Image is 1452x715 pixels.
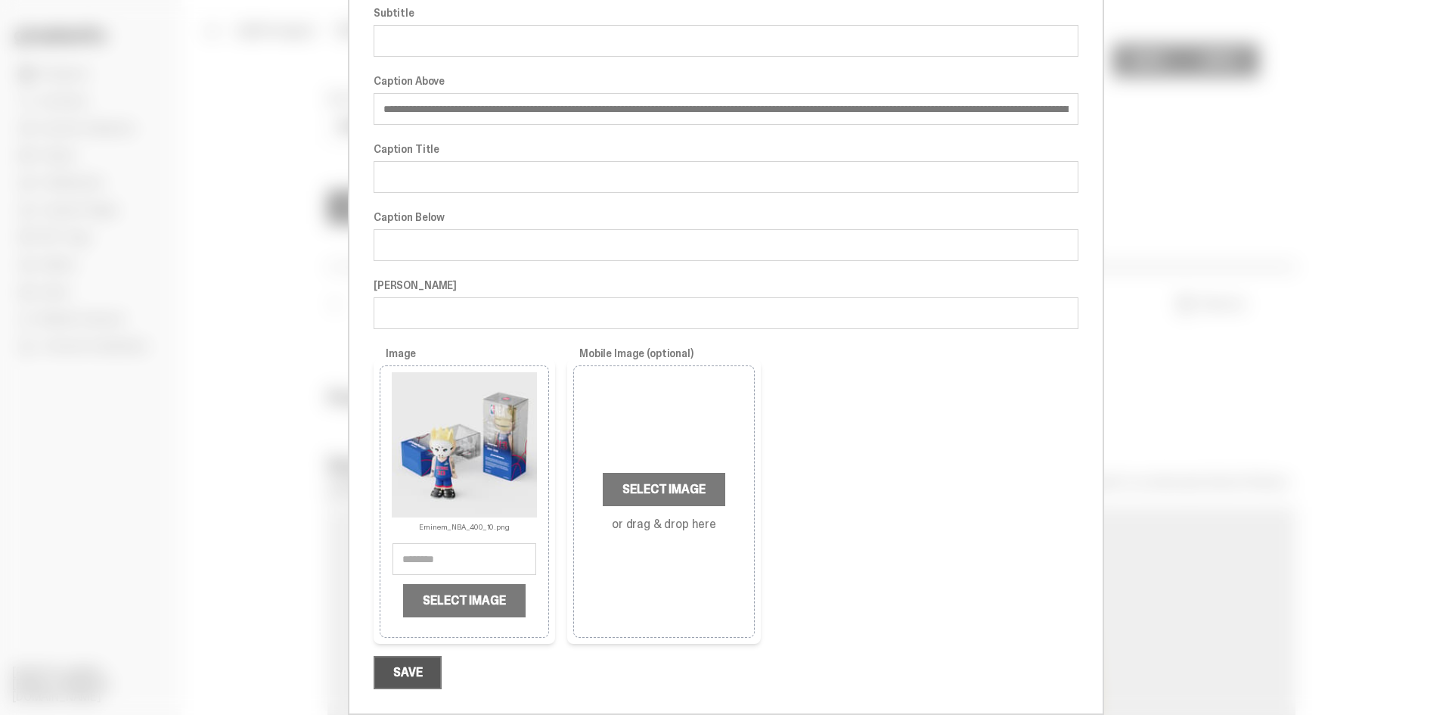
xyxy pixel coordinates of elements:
label: Caption Below [374,211,1078,223]
label: Caption Above [374,75,1078,87]
span: Mobile Image (optional) [579,347,693,360]
label: [PERSON_NAME] [374,279,1078,291]
label: Select Image [403,584,525,617]
img: Eminem_NBA_400_10.png [392,372,537,518]
label: Caption Title [374,143,1078,155]
p: Eminem_NBA_400_10.png [419,518,510,531]
button: Save [374,656,442,689]
label: or drag & drop here [612,518,716,530]
label: Subtitle [374,7,1078,19]
label: Select Image [603,473,724,506]
div: Save [393,667,422,679]
span: Image [386,347,416,360]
